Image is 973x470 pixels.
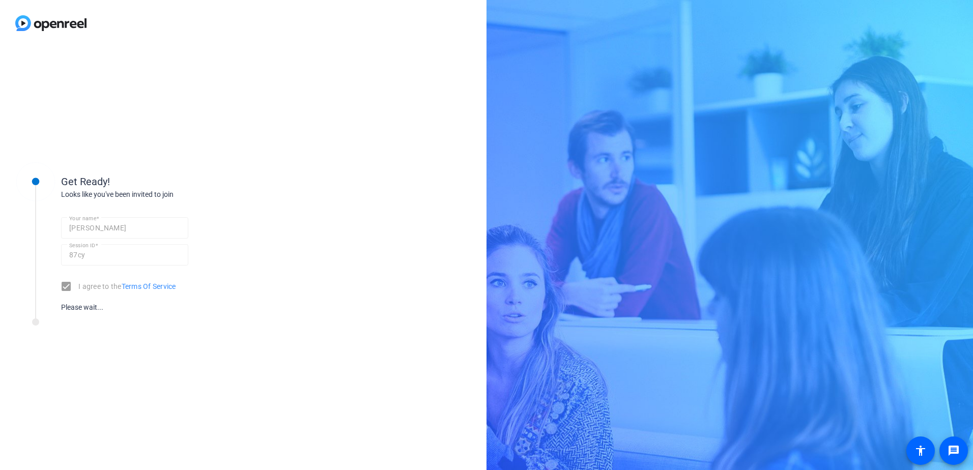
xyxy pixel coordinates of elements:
mat-label: Session ID [69,242,95,248]
mat-label: Your name [69,215,96,221]
div: Looks like you've been invited to join [61,189,265,200]
div: Get Ready! [61,174,265,189]
div: Please wait... [61,302,188,313]
mat-icon: accessibility [914,445,927,457]
mat-icon: message [948,445,960,457]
